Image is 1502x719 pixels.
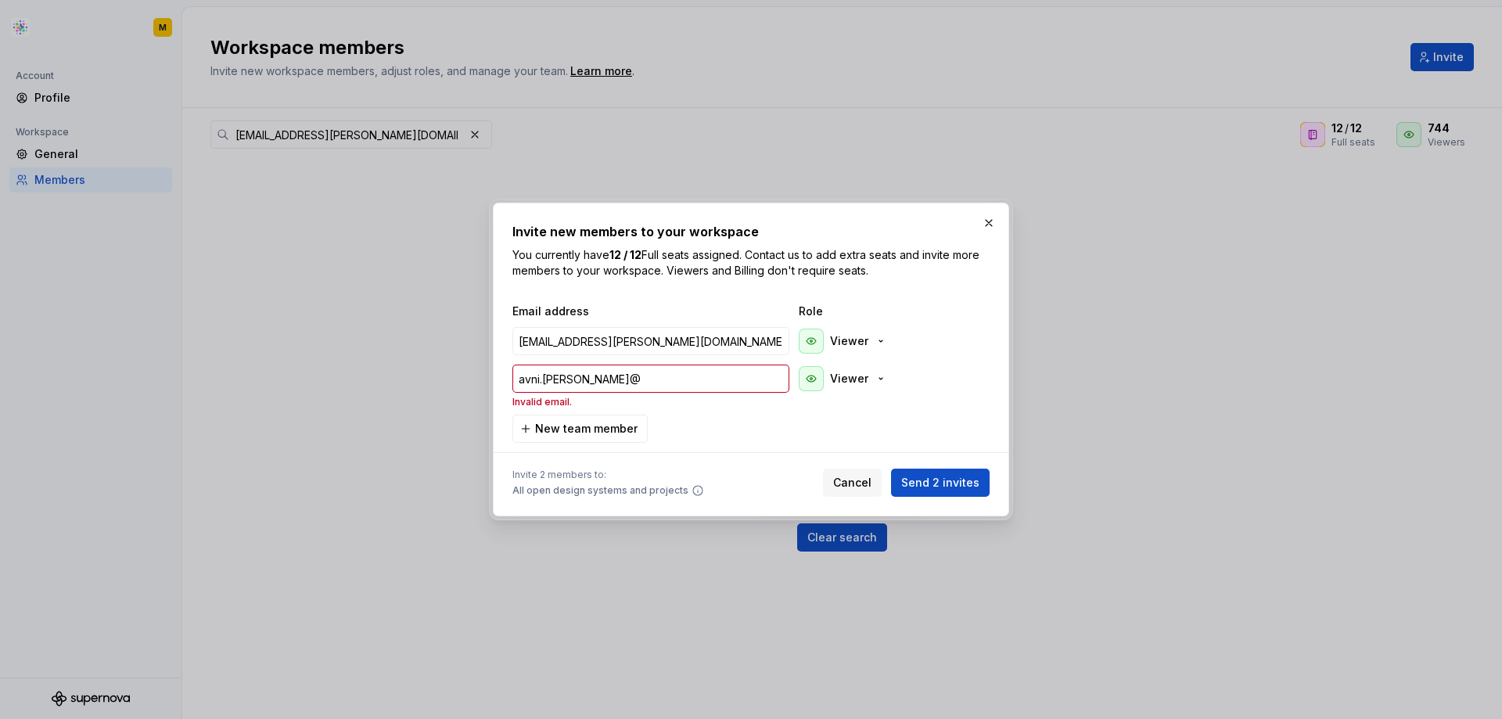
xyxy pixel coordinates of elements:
[512,396,789,408] p: Invalid email.
[891,469,990,497] button: Send 2 invites
[823,469,882,497] button: Cancel
[830,333,868,349] p: Viewer
[512,484,688,497] span: All open design systems and projects
[512,222,990,241] h2: Invite new members to your workspace
[830,371,868,386] p: Viewer
[512,304,792,319] span: Email address
[609,248,641,261] b: 12 / 12
[512,247,990,279] p: You currently have Full seats assigned. Contact us to add extra seats and invite more members to ...
[901,475,979,491] span: Send 2 invites
[796,325,893,357] button: Viewer
[833,475,871,491] span: Cancel
[535,421,638,437] span: New team member
[512,415,648,443] button: New team member
[512,469,704,481] span: Invite 2 members to:
[796,363,893,394] button: Viewer
[799,304,955,319] span: Role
